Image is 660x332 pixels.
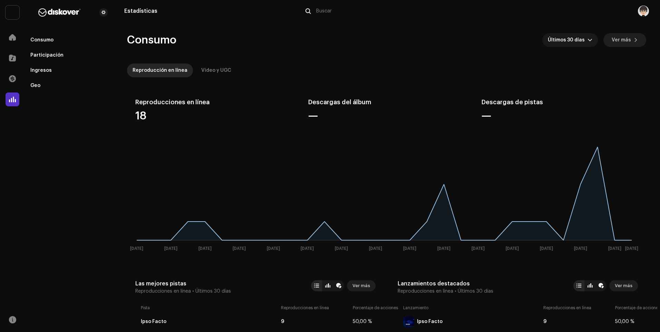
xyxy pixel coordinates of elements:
[28,64,110,77] re-m-nav-item: Ingresos
[638,6,649,17] img: 68986b7d-2e1a-4819-8509-2b08944eb690
[141,305,278,311] div: Pista
[28,48,110,62] re-m-nav-item: Participación
[612,33,631,47] span: Ver más
[30,52,64,58] div: Participación
[6,6,19,19] img: 297a105e-aa6c-4183-9ff4-27133c00f2e2
[352,279,370,293] span: Ver más
[543,319,612,324] div: 9
[135,97,292,108] div: Reproducciones en línea
[458,289,493,294] span: Últimos 30 días
[28,79,110,92] re-m-nav-item: Geo
[30,37,54,43] div: Consumo
[482,97,638,108] div: Descargas de pistas
[369,246,382,251] text: [DATE]
[301,246,314,251] text: [DATE]
[335,246,348,251] text: [DATE]
[574,246,587,251] text: [DATE]
[353,305,370,311] div: Porcentaje de acciones
[625,246,638,251] text: [DATE]
[233,246,246,251] text: [DATE]
[141,319,166,324] div: Ipso Facto
[308,110,465,121] div: —
[135,280,231,287] div: Las mejores pistas
[543,305,612,311] div: Reproducciones en línea
[133,64,187,77] div: Reproducción en línea
[609,280,638,291] button: Ver más
[455,289,456,294] span: •
[482,110,638,121] div: —
[30,8,88,17] img: b627a117-4a24-417a-95e9-2d0c90689367
[615,305,632,311] div: Porcentaje de acciones
[130,246,143,251] text: [DATE]
[437,246,450,251] text: [DATE]
[472,246,485,251] text: [DATE]
[281,305,350,311] div: Reproducciones en línea
[201,64,231,77] div: Video y UGC
[127,33,176,47] span: Consumo
[615,319,632,324] div: 50,00 %
[403,246,416,251] text: [DATE]
[615,279,632,293] span: Ver más
[603,33,646,47] button: Ver más
[135,289,191,294] span: Reproducciones en línea
[417,319,443,324] div: Ipso Facto
[506,246,519,251] text: [DATE]
[398,289,453,294] span: Reproducciones en línea
[267,246,280,251] text: [DATE]
[347,280,376,291] button: Ver más
[398,280,493,287] div: Lanzamientos destacados
[281,319,350,324] div: 9
[548,33,588,47] span: Últimos 30 días
[192,289,194,294] span: •
[135,110,292,121] div: 18
[316,8,332,14] span: Buscar
[540,246,553,251] text: [DATE]
[28,33,110,47] re-m-nav-item: Consumo
[198,246,212,251] text: [DATE]
[164,246,177,251] text: [DATE]
[608,246,621,251] text: [DATE]
[308,97,465,108] div: Descargas del álbum
[403,316,414,327] img: 1E9B1184-8DAC-4F4F-8928-D6D7A8EFA01F
[353,319,370,324] div: 50,00 %
[30,68,52,73] div: Ingresos
[124,8,297,14] div: Estadísticas
[403,305,541,311] div: Lanzamiento
[195,289,231,294] span: Últimos 30 días
[30,83,40,88] div: Geo
[588,33,592,47] div: dropdown trigger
